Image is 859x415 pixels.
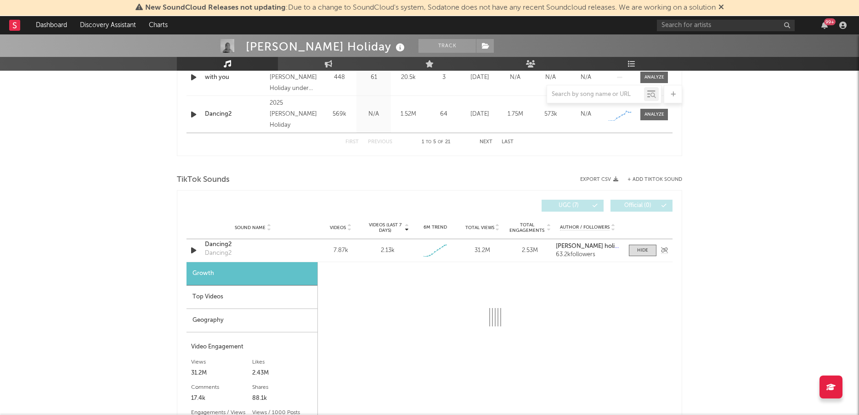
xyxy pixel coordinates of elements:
[426,140,431,144] span: to
[500,110,531,119] div: 1.75M
[500,73,531,82] div: N/A
[535,73,566,82] div: N/A
[411,137,461,148] div: 1 5 21
[191,357,252,368] div: Views
[191,368,252,379] div: 31.2M
[319,246,362,255] div: 7.87k
[547,91,644,98] input: Search by song name or URL
[556,243,625,249] strong: [PERSON_NAME] holiday
[509,246,551,255] div: 2.53M
[571,110,601,119] div: N/A
[556,243,620,250] a: [PERSON_NAME] holiday
[191,393,252,404] div: 17.4k
[186,262,317,286] div: Growth
[205,73,265,82] a: with you
[145,4,716,11] span: : Due to a change to SoundCloud's system, Sodatone does not have any recent Soundcloud releases. ...
[480,140,492,145] button: Next
[359,110,389,119] div: N/A
[270,61,320,94] div: 2021 [PERSON_NAME] Holiday under exclusive licence to BMG Rights Management (Australia) Pty Ltd
[324,110,354,119] div: 569k
[556,252,620,258] div: 63.2k followers
[73,16,142,34] a: Discovery Assistant
[428,73,460,82] div: 3
[548,203,590,208] span: UGC ( 7 )
[186,309,317,332] div: Geography
[235,225,266,230] span: Sound Name
[542,200,604,212] button: UGC(7)
[560,224,610,230] span: Author / Followers
[465,225,494,230] span: Total Views
[252,382,313,393] div: Shares
[345,140,359,145] button: First
[324,73,354,82] div: 448
[145,4,286,11] span: New SoundCloud Releases not updating
[464,110,495,119] div: [DATE]
[414,224,457,231] div: 6M Trend
[205,249,232,258] div: Dancing2
[610,200,673,212] button: Official(0)
[177,174,230,185] span: TikTok Sounds
[205,110,265,119] a: Dancing2
[142,16,174,34] a: Charts
[29,16,73,34] a: Dashboard
[252,357,313,368] div: Likes
[186,286,317,309] div: Top Videos
[330,225,346,230] span: Videos
[616,203,659,208] span: Official ( 0 )
[464,73,495,82] div: [DATE]
[205,240,301,249] a: Dancing2
[191,342,313,353] div: Video Engagement
[359,73,389,82] div: 61
[270,98,320,131] div: 2025 [PERSON_NAME] Holiday
[461,246,504,255] div: 31.2M
[252,368,313,379] div: 2.43M
[438,140,443,144] span: of
[824,18,836,25] div: 99 +
[252,393,313,404] div: 88.1k
[821,22,828,29] button: 99+
[418,39,476,53] button: Track
[535,110,566,119] div: 573k
[571,73,601,82] div: N/A
[367,222,404,233] span: Videos (last 7 days)
[627,177,682,182] button: + Add TikTok Sound
[393,110,423,119] div: 1.52M
[502,140,514,145] button: Last
[718,4,724,11] span: Dismiss
[657,20,795,31] input: Search for artists
[381,246,395,255] div: 2.13k
[246,39,407,54] div: [PERSON_NAME] Holiday
[368,140,392,145] button: Previous
[580,177,618,182] button: Export CSV
[191,382,252,393] div: Comments
[618,177,682,182] button: + Add TikTok Sound
[509,222,546,233] span: Total Engagements
[428,110,460,119] div: 64
[393,73,423,82] div: 20.5k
